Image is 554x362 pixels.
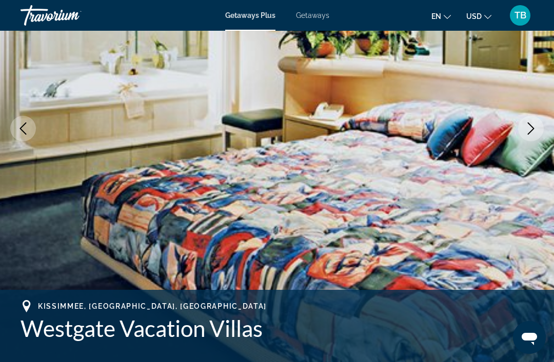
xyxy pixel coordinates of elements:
[507,5,533,26] button: User Menu
[431,12,441,20] span: en
[513,321,546,354] iframe: Button to launch messaging window
[296,11,329,19] a: Getaways
[431,9,451,24] button: Change language
[38,302,267,310] span: Kissimmee, [GEOGRAPHIC_DATA], [GEOGRAPHIC_DATA]
[466,12,482,20] span: USD
[466,9,491,24] button: Change currency
[518,116,544,141] button: Next image
[21,2,123,29] a: Travorium
[515,10,526,20] span: TB
[225,11,275,19] a: Getaways Plus
[21,315,533,342] h1: Westgate Vacation Villas
[10,116,36,141] button: Previous image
